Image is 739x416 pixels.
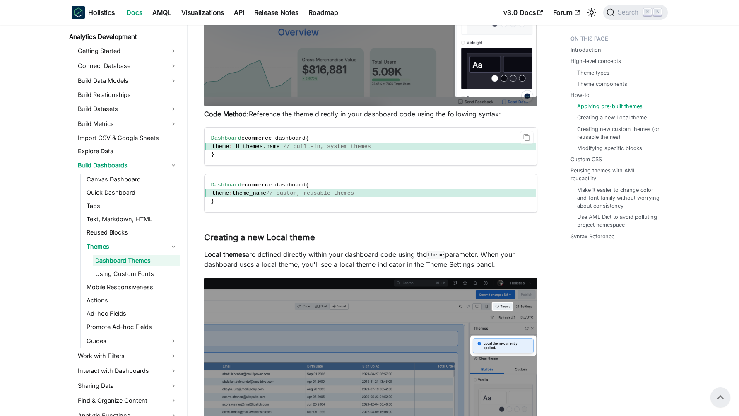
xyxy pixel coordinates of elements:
a: Analytics Development [67,31,180,43]
button: Search (Command+K) [603,5,667,20]
a: Themes [84,240,180,253]
nav: Docs sidebar [63,25,188,416]
a: Theme components [577,80,627,88]
a: Import CSV & Google Sheets [75,132,180,144]
a: v3.0 Docs [498,6,548,19]
a: Custom CSS [570,155,602,163]
a: Roadmap [303,6,343,19]
a: Tabs [84,200,180,212]
span: H [236,143,239,150]
a: Docs [121,6,147,19]
a: Dashboard Themes [93,255,180,266]
p: are defined directly within your dashboard code using the parameter. When your dashboard uses a l... [204,249,537,269]
kbd: K [653,8,662,16]
b: Holistics [88,7,115,17]
a: Actions [84,295,180,306]
span: . [263,143,266,150]
a: Build Datasets [75,102,180,116]
a: Forum [548,6,585,19]
a: How-to [570,91,590,99]
span: : [229,190,232,196]
span: { [306,182,309,188]
span: name [266,143,280,150]
strong: Local themes [204,250,246,259]
a: Build Dashboards [75,159,180,172]
a: Ad-hoc Fields [84,308,180,319]
a: Use AML Dict to avoid polluting project namespace [577,213,660,229]
button: Switch between dark and light mode (currently light mode) [585,6,598,19]
code: theme [426,251,445,259]
a: Text, Markdown, HTML [84,213,180,225]
span: Dashboard [211,135,241,141]
span: theme [212,190,229,196]
span: theme [212,143,229,150]
a: Visualizations [176,6,229,19]
img: Holistics [72,6,85,19]
a: Guides [84,334,180,348]
button: Scroll back to top [710,387,730,407]
span: ecommerce_dashboard [241,182,306,188]
a: Syntax Reference [570,232,614,240]
span: : [229,143,232,150]
a: Build Data Models [75,74,180,87]
a: Make it easier to change color and font family without worrying about consistency [577,186,660,210]
a: Mobile Responsiveness [84,281,180,293]
button: Copy code to clipboard [520,131,534,145]
kbd: ⌘ [643,8,652,16]
a: Promote Ad-hoc Fields [84,321,180,333]
p: Reference the theme directly in your dashboard code using the following syntax: [204,109,537,119]
a: Reusing themes with AML reusability [570,167,663,182]
a: Explore Data [75,145,180,157]
h3: Creating a new Local theme [204,232,537,243]
a: Connect Database [75,59,180,73]
span: { [306,135,309,141]
a: Getting Started [75,44,180,58]
a: Sharing Data [75,379,180,392]
a: Build Relationships [75,89,180,101]
span: } [211,198,214,204]
span: // custom, reusable themes [266,190,354,196]
a: API [229,6,249,19]
a: HolisticsHolistics [72,6,115,19]
span: Search [615,9,643,16]
span: themes [243,143,263,150]
a: High-level concepts [570,57,621,65]
a: Interact with Dashboards [75,364,180,377]
span: // built-in, system themes [283,143,371,150]
a: Creating new custom themes (or reusable themes) [577,125,660,141]
span: Dashboard [211,182,241,188]
a: AMQL [147,6,176,19]
span: } [211,151,214,157]
a: Using Custom Fonts [93,268,180,280]
span: theme_name [232,190,266,196]
a: Work with Filters [75,349,180,363]
span: . [239,143,243,150]
a: Find & Organize Content [75,394,180,407]
a: Build Metrics [75,117,180,131]
strong: Code Method: [204,110,249,118]
span: ecommerce_dashboard [241,135,306,141]
a: Applying pre-built themes [577,102,643,110]
a: Release Notes [249,6,303,19]
a: Modifying specific blocks [577,144,642,152]
a: Reused Blocks [84,227,180,238]
a: Canvas Dashboard [84,174,180,185]
a: Theme types [577,69,609,77]
a: Quick Dashboard [84,187,180,198]
a: Introduction [570,46,601,54]
a: Creating a new Local theme [577,114,647,121]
